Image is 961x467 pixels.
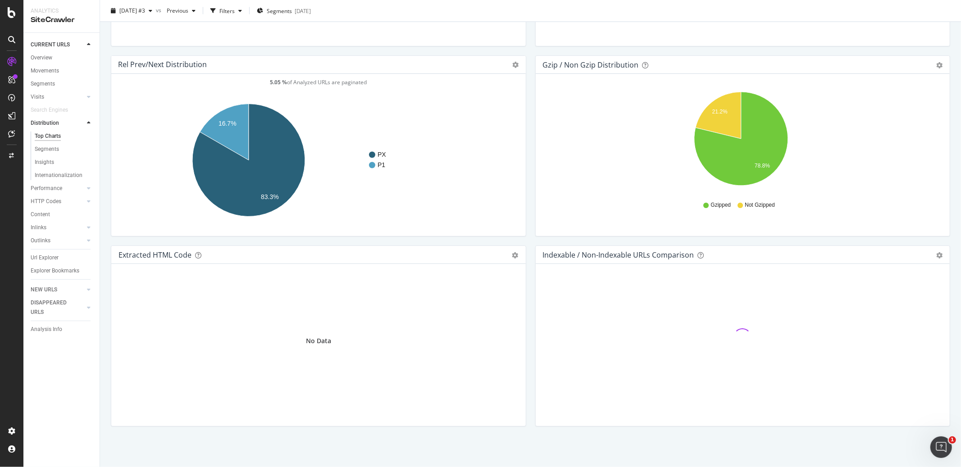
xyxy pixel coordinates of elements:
[31,53,93,63] a: Overview
[755,163,770,169] text: 78.8%
[261,194,279,201] text: 83.3%
[31,79,93,89] a: Segments
[31,223,46,232] div: Inlinks
[107,4,156,18] button: [DATE] #3
[378,151,386,159] text: PX
[35,171,93,180] a: Internationalization
[31,66,59,76] div: Movements
[31,266,93,276] a: Explorer Bookmarks
[31,197,84,206] a: HTTP Codes
[270,78,367,86] span: of Analyzed URLs are paginated
[31,197,61,206] div: HTTP Codes
[163,4,199,18] button: Previous
[163,7,188,14] span: Previous
[31,184,84,193] a: Performance
[219,120,237,127] text: 16.7%
[35,131,61,141] div: Top Charts
[31,40,84,50] a: CURRENT URLS
[31,105,68,115] div: Search Engines
[31,118,84,128] a: Distribution
[543,60,639,69] div: Gzip / Non Gzip Distribution
[35,158,93,167] a: Insights
[31,236,50,245] div: Outlinks
[295,7,311,14] div: [DATE]
[207,4,246,18] button: Filters
[543,250,694,259] div: Indexable / Non-Indexable URLs Comparison
[219,7,235,14] div: Filters
[35,171,82,180] div: Internationalization
[31,118,59,128] div: Distribution
[267,7,292,14] span: Segments
[712,109,727,115] text: 21.2%
[543,88,939,193] svg: A chart.
[156,6,163,14] span: vs
[306,336,331,345] div: No Data
[31,325,93,334] a: Analysis Info
[35,145,93,154] a: Segments
[31,298,84,317] a: DISAPPEARED URLS
[31,79,55,89] div: Segments
[270,78,287,86] strong: 5.05 %
[31,105,77,115] a: Search Engines
[512,252,519,258] div: gear
[35,158,54,167] div: Insights
[31,92,44,102] div: Visits
[31,210,93,219] a: Content
[31,285,84,295] a: NEW URLS
[253,4,314,18] button: Segments[DATE]
[31,53,52,63] div: Overview
[949,436,956,444] span: 1
[31,236,84,245] a: Outlinks
[930,436,952,458] iframe: Intercom live chat
[35,131,93,141] a: Top Charts
[31,285,57,295] div: NEW URLS
[31,92,84,102] a: Visits
[31,253,93,263] a: Url Explorer
[35,145,59,154] div: Segments
[513,62,519,68] i: Options
[31,184,62,193] div: Performance
[31,40,70,50] div: CURRENT URLS
[31,325,62,334] div: Analysis Info
[711,201,731,209] span: Gzipped
[31,7,92,15] div: Analytics
[119,7,145,14] span: 2025 Sep. 25th #3
[31,253,59,263] div: Url Explorer
[118,250,191,259] div: Extracted HTML Code
[745,201,775,209] span: Not Gzipped
[31,66,93,76] a: Movements
[31,210,50,219] div: Content
[31,15,92,25] div: SiteCrawler
[31,223,84,232] a: Inlinks
[936,62,943,68] div: gear
[118,88,515,229] svg: A chart.
[378,162,385,169] text: P1
[118,59,207,71] h4: Rel Prev/Next distribution
[936,252,943,258] div: gear
[31,298,76,317] div: DISAPPEARED URLS
[31,266,79,276] div: Explorer Bookmarks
